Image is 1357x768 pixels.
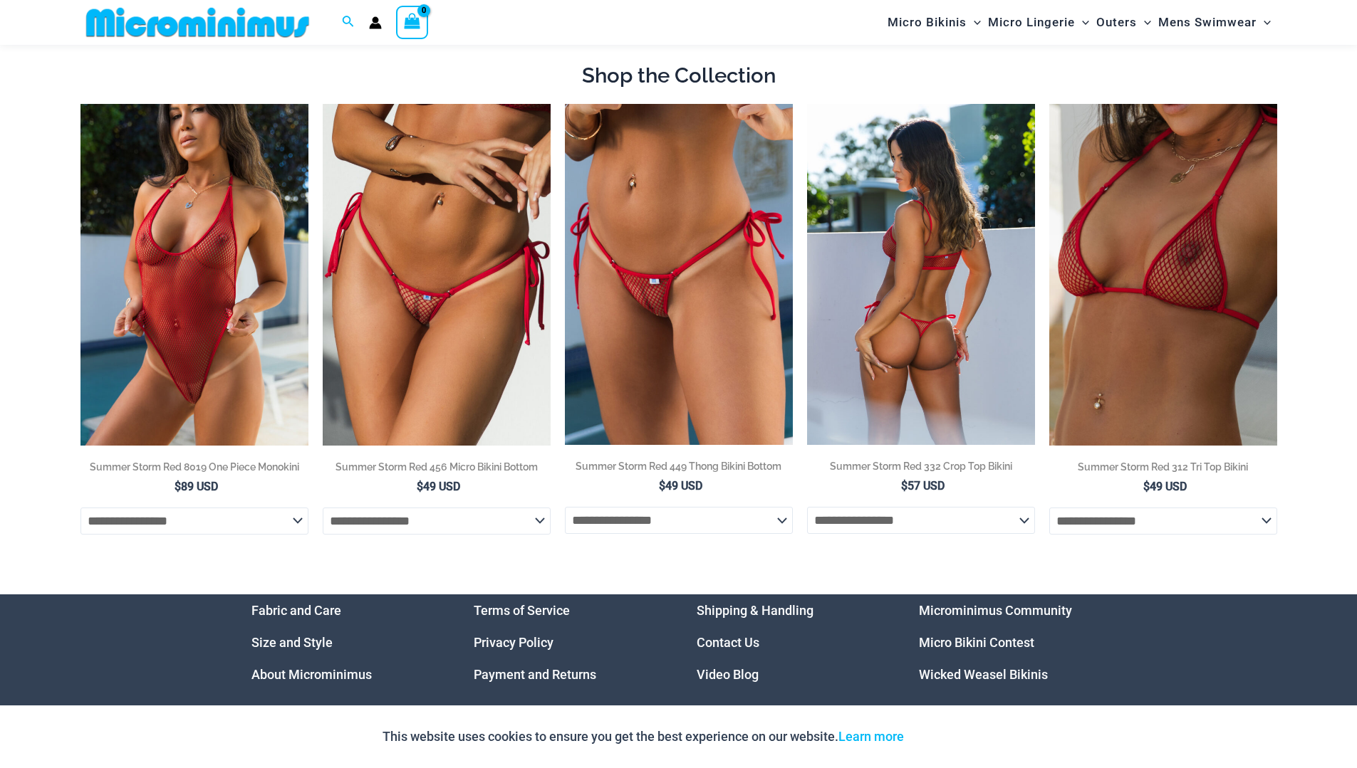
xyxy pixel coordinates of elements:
a: Account icon link [369,16,382,29]
a: Summer Storm Red 449 Thong Bikini Bottom [565,459,793,478]
a: Summer Storm Red 332 Crop Top 01Summer Storm Red 332 Crop Top 449 Thong 03Summer Storm Red 332 Cr... [807,104,1035,445]
span: Mens Swimwear [1158,4,1257,41]
span: $ [175,480,181,493]
a: Summer Storm Red 332 Crop Top Bikini [807,459,1035,478]
span: $ [1143,480,1150,493]
a: Summer Storm Red 456 Micro Bikini Bottom [323,460,551,479]
a: Summer Storm Red 312 Tri Top Bikini [1049,460,1277,479]
a: About Microminimus [251,667,372,682]
a: Size and Style [251,635,333,650]
a: Mens SwimwearMenu ToggleMenu Toggle [1155,4,1274,41]
aside: Footer Widget 2 [474,594,661,690]
a: Micro Bikini Contest [919,635,1034,650]
a: Micro LingerieMenu ToggleMenu Toggle [984,4,1093,41]
h2: Summer Storm Red 456 Micro Bikini Bottom [323,460,551,474]
h2: Summer Storm Red 332 Crop Top Bikini [807,459,1035,473]
span: Outers [1096,4,1137,41]
a: Microminimus Community [919,603,1072,618]
a: Summer Storm Red 8019 One Piece 04Summer Storm Red 8019 One Piece 03Summer Storm Red 8019 One Pie... [80,104,308,446]
h2: Summer Storm Red 449 Thong Bikini Bottom [565,459,793,473]
a: Payment and Returns [474,667,596,682]
img: Summer Storm Red 8019 One Piece 04 [80,104,308,446]
span: Micro Lingerie [988,4,1075,41]
bdi: 57 USD [901,479,945,493]
h2: Summer Storm Red 8019 One Piece Monokini [80,460,308,474]
nav: Menu [919,594,1106,690]
a: View Shopping Cart, empty [396,6,429,38]
a: Summer Storm Red 456 Micro 02Summer Storm Red 456 Micro 03Summer Storm Red 456 Micro 03 [323,104,551,446]
a: Summer Storm Red 8019 One Piece Monokini [80,460,308,479]
bdi: 49 USD [659,479,702,493]
img: MM SHOP LOGO FLAT [80,6,315,38]
img: Summer Storm Red 449 Thong 01 [565,104,793,445]
img: Summer Storm Red 312 Tri Top 01 [1049,104,1277,446]
bdi: 89 USD [175,480,218,493]
a: Privacy Policy [474,635,553,650]
a: Contact Us [697,635,759,650]
span: $ [417,480,423,493]
nav: Menu [474,594,661,690]
a: OutersMenu ToggleMenu Toggle [1093,4,1155,41]
nav: Menu [251,594,439,690]
span: Menu Toggle [1257,4,1271,41]
h2: Summer Storm Red 312 Tri Top Bikini [1049,460,1277,474]
span: Menu Toggle [1075,4,1089,41]
nav: Site Navigation [882,2,1277,43]
a: Micro BikinisMenu ToggleMenu Toggle [884,4,984,41]
a: Terms of Service [474,603,570,618]
aside: Footer Widget 1 [251,594,439,690]
bdi: 49 USD [1143,480,1187,493]
aside: Footer Widget 3 [697,594,884,690]
a: Wicked Weasel Bikinis [919,667,1048,682]
a: Shipping & Handling [697,603,813,618]
span: Micro Bikinis [888,4,967,41]
span: Menu Toggle [1137,4,1151,41]
span: $ [901,479,908,493]
button: Accept [915,720,975,754]
a: Video Blog [697,667,759,682]
img: Summer Storm Red 332 Crop Top 449 Thong 03 [807,104,1035,445]
a: Summer Storm Red 312 Tri Top 01Summer Storm Red 312 Tri Top 449 Thong 04Summer Storm Red 312 Tri ... [1049,104,1277,446]
p: This website uses cookies to ensure you get the best experience on our website. [383,726,904,747]
a: Learn more [838,729,904,744]
img: Summer Storm Red 456 Micro 02 [323,104,551,446]
aside: Footer Widget 4 [919,594,1106,690]
a: Search icon link [342,14,355,31]
span: $ [659,479,665,493]
a: Fabric and Care [251,603,341,618]
span: Menu Toggle [967,4,981,41]
a: Summer Storm Red 449 Thong 01Summer Storm Red 449 Thong 03Summer Storm Red 449 Thong 03 [565,104,793,445]
h2: Shop the Collection [80,62,1277,89]
nav: Menu [697,594,884,690]
bdi: 49 USD [417,480,460,493]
